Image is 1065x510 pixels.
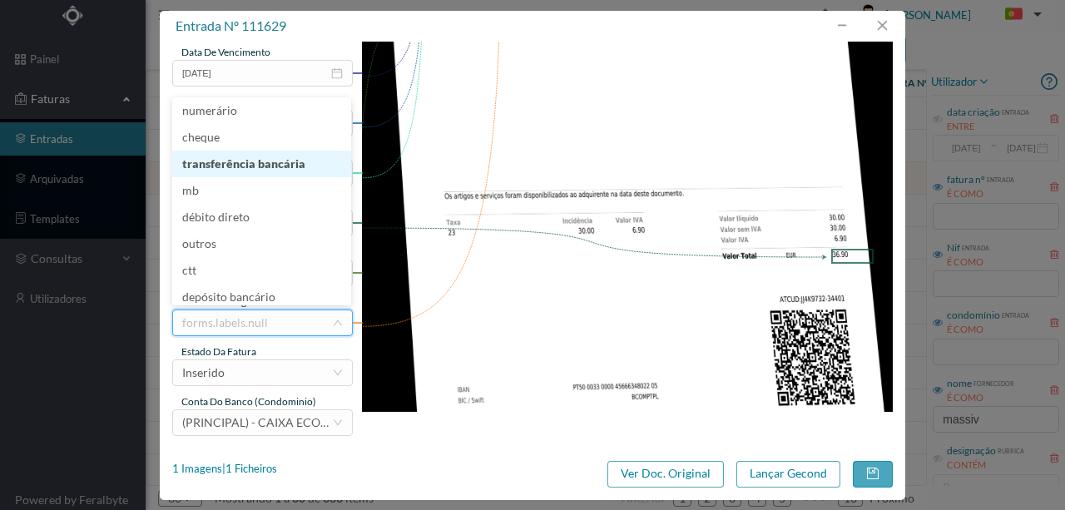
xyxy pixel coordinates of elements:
button: PT [992,2,1048,28]
i: icon: down [333,368,343,378]
li: transferência bancária [172,151,351,177]
div: 1 Imagens | 1 Ficheiros [172,461,277,478]
li: cheque [172,124,351,151]
i: icon: down [333,318,343,328]
span: data de faturação [181,96,263,108]
span: entrada nº 111629 [176,17,286,33]
i: icon: down [333,418,343,428]
span: data de vencimento [181,46,270,58]
span: estado da fatura [181,345,256,358]
i: icon: calendar [331,67,343,79]
li: débito direto [172,204,351,230]
button: Lançar Gecond [736,461,840,488]
li: numerário [172,97,351,124]
span: (PRINCIPAL) - CAIXA ECONOMICA MONTEPIO GERAL ([FINANCIAL_ID]) [182,415,569,429]
li: ctt [172,257,351,284]
li: depósito bancário [172,284,351,310]
span: Formas de Pagamento [181,295,280,308]
li: mb [172,177,351,204]
button: Ver Doc. Original [607,461,724,488]
div: Inserido [182,360,225,385]
li: outros [172,230,351,257]
span: conta do banco (condominio) [181,395,316,408]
